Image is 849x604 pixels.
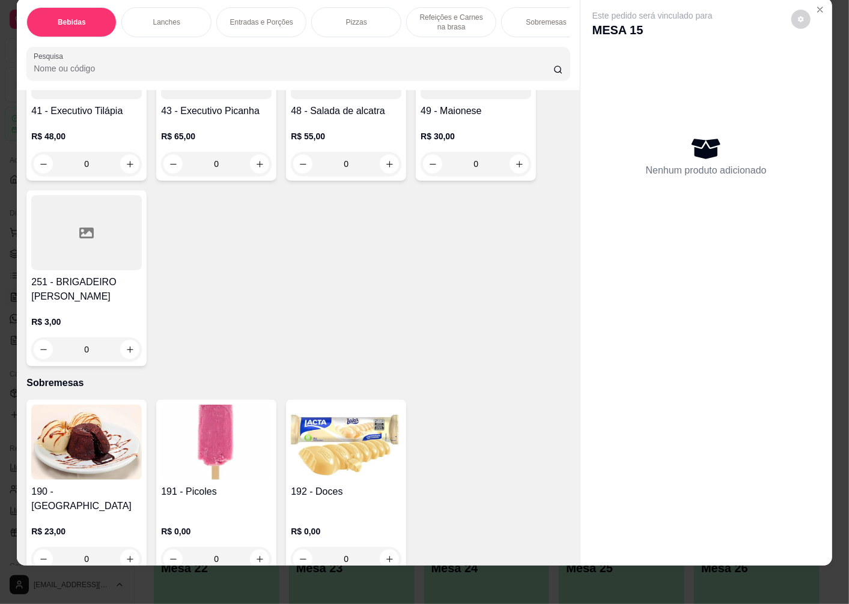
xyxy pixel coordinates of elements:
button: increase-product-quantity [380,154,399,174]
p: R$ 55,00 [291,130,401,142]
label: Pesquisa [34,51,67,61]
h4: 191 - Picoles [161,485,272,499]
p: R$ 65,00 [161,130,272,142]
p: Sobremesas [526,17,567,27]
p: R$ 23,00 [31,525,142,537]
p: Lanches [153,17,180,27]
p: R$ 3,00 [31,316,142,328]
img: product-image [291,405,401,480]
input: Pesquisa [34,62,553,74]
button: decrease-product-quantity [791,10,811,29]
h4: 43 - Executivo Picanha [161,104,272,118]
button: decrease-product-quantity [34,340,53,359]
button: decrease-product-quantity [423,154,442,174]
button: decrease-product-quantity [293,154,312,174]
p: R$ 48,00 [31,130,142,142]
h4: 48 - Salada de alcatra [291,104,401,118]
p: R$ 0,00 [291,525,401,537]
p: Refeições e Carnes na brasa [416,13,486,32]
button: decrease-product-quantity [34,549,53,569]
h4: 190 - [GEOGRAPHIC_DATA] [31,485,142,513]
p: Pizzas [346,17,367,27]
p: R$ 0,00 [161,525,272,537]
h4: 49 - Maionese [421,104,531,118]
button: increase-product-quantity [120,340,139,359]
button: increase-product-quantity [510,154,529,174]
h4: 192 - Doces [291,485,401,499]
p: Bebidas [58,17,86,27]
p: Este pedido será vinculado para [592,10,713,22]
h4: 251 - BRIGADEIRO [PERSON_NAME] [31,275,142,304]
p: Nenhum produto adicionado [646,163,767,178]
p: R$ 30,00 [421,130,531,142]
h4: 41 - Executivo Tilápia [31,104,142,118]
p: Entradas e Porções [230,17,293,27]
button: increase-product-quantity [120,549,139,569]
img: product-image [161,405,272,480]
img: product-image [31,405,142,480]
p: MESA 15 [592,22,713,38]
p: Sobremesas [26,376,570,390]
